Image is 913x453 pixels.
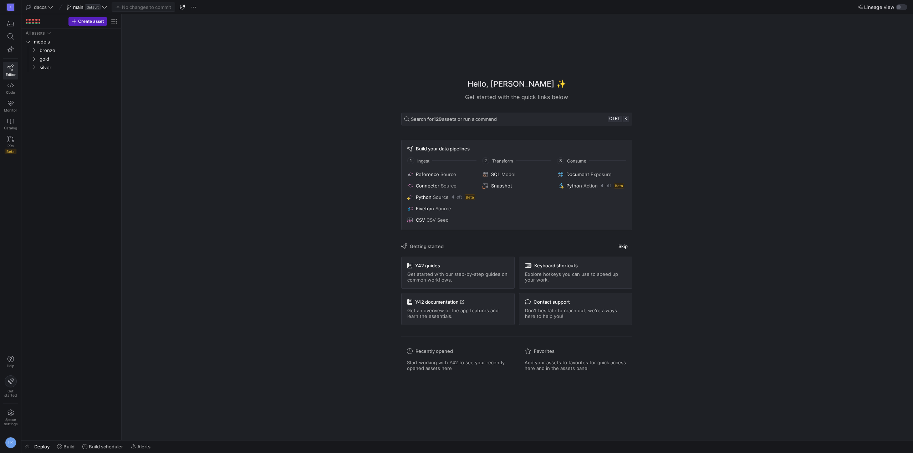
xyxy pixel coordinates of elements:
span: Keyboard shortcuts [534,263,578,268]
a: D [3,1,18,13]
span: Beta [465,194,475,200]
button: CSVCSV Seed [406,216,477,224]
button: daccs [24,2,55,12]
span: Get an overview of the app features and learn the essentials. [407,308,509,319]
span: 4 left [601,183,611,188]
div: LK [5,437,16,448]
button: ReferenceSource [406,170,477,179]
span: Create asset [78,19,104,24]
div: Press SPACE to select this row. [24,37,118,46]
span: Python [416,194,432,200]
div: Press SPACE to select this row. [24,63,118,72]
span: Deploy [34,444,50,449]
span: gold [40,55,117,63]
span: Add your assets to favorites for quick access here and in the assets panel [525,360,627,371]
span: Editor [6,72,16,77]
span: Reference [416,171,439,177]
a: Spacesettings [3,406,18,429]
div: Press SPACE to select this row. [24,29,118,37]
span: Action [583,183,598,189]
span: Monitor [4,108,17,112]
span: 4 left [452,195,462,200]
span: Fivetran [416,206,434,211]
button: maindefault [65,2,109,12]
span: Build your data pipelines [416,146,470,151]
h1: Hello, [PERSON_NAME] ✨ [468,78,566,90]
a: Editor [3,62,18,79]
span: Recently opened [415,348,453,354]
div: All assets [26,31,45,36]
button: SQLModel [481,170,552,179]
button: Build scheduler [79,441,126,453]
span: Snapshot [491,183,512,189]
span: Explore hotkeys you can use to speed up your work. [525,271,626,283]
a: Y42 documentationGet an overview of the app features and learn the essentials. [401,293,515,325]
button: Alerts [128,441,154,453]
kbd: ctrl [608,116,622,122]
span: Source [440,171,456,177]
span: CSV Seed [427,217,449,223]
button: DocumentExposure [556,170,627,179]
span: Lineage view [864,4,894,10]
button: ConnectorSource [406,181,477,190]
span: Skip [618,243,628,249]
span: Code [6,90,15,94]
span: main [73,4,83,10]
span: Y42 guides [415,263,440,268]
span: PRs [7,144,14,148]
span: CSV [416,217,425,223]
span: Source [433,194,449,200]
button: Snapshot [481,181,552,190]
div: Press SPACE to select this row. [24,55,118,63]
button: LK [3,435,18,450]
span: bronze [40,46,117,55]
span: Model [501,171,515,177]
span: Beta [5,149,16,154]
span: models [34,38,117,46]
span: Help [6,364,15,368]
strong: 129 [434,116,442,122]
span: Build scheduler [89,444,123,449]
span: Get started [4,389,17,397]
button: Search for129assets or run a commandctrlk [401,113,632,125]
span: SQL [491,171,500,177]
button: FivetranSource [406,204,477,213]
div: Get started with the quick links below [401,93,632,101]
span: Search for assets or run a command [411,116,497,122]
span: Start working with Y42 to see your recently opened assets here [407,360,509,371]
span: Favorites [534,348,555,354]
button: Getstarted [3,372,18,400]
a: Monitor [3,97,18,115]
span: Get started with our step-by-step guides on common workflows. [407,271,509,283]
span: Build [63,444,75,449]
span: Connector [416,183,439,189]
span: silver [40,63,117,72]
span: Y42 documentation [415,299,464,305]
kbd: k [623,116,629,122]
span: Getting started [410,243,444,249]
div: D [7,4,14,11]
span: Don't hesitate to reach out, we're always here to help you! [525,308,626,319]
span: Beta [614,183,624,189]
span: Alerts [137,444,151,449]
span: Space settings [4,417,17,426]
span: Source [435,206,451,211]
span: Python [566,183,582,189]
span: Document [566,171,589,177]
button: Create asset [68,17,107,26]
a: PRsBeta [3,133,18,157]
a: Code [3,79,18,97]
span: Contact support [534,299,570,305]
button: PythonSource4 leftBeta [406,193,477,201]
span: daccs [34,4,47,10]
span: default [85,4,101,10]
button: Help [3,352,18,371]
button: Skip [614,242,632,251]
span: Catalog [4,126,17,130]
span: Source [441,183,456,189]
span: Exposure [591,171,612,177]
button: Build [54,441,78,453]
button: PythonAction4 leftBeta [556,181,627,190]
a: Catalog [3,115,18,133]
div: Press SPACE to select this row. [24,46,118,55]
